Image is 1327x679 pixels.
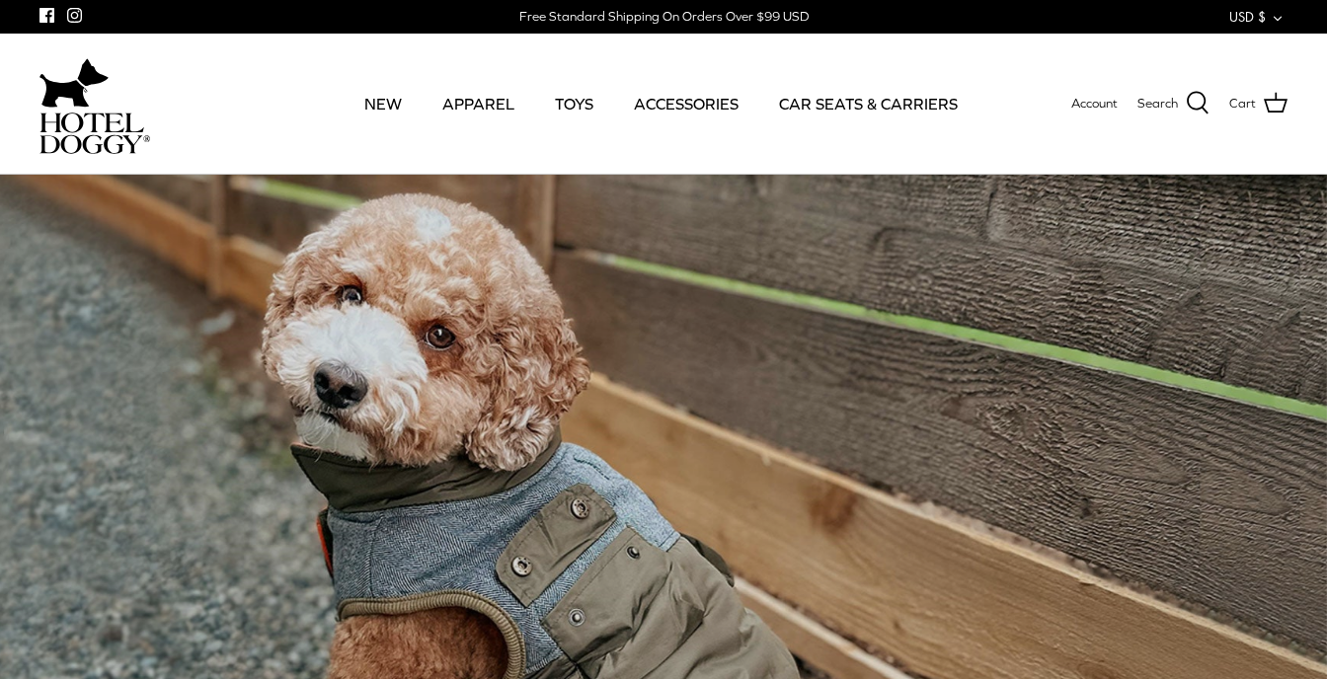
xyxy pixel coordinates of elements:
[761,70,976,137] a: CAR SEATS & CARRIERS
[1071,96,1118,111] span: Account
[39,8,54,23] a: Facebook
[347,70,420,137] a: NEW
[519,2,809,32] a: Free Standard Shipping On Orders Over $99 USD
[1229,94,1256,114] span: Cart
[39,113,150,154] img: hoteldoggycom
[39,53,109,113] img: dog-icon.svg
[1137,94,1178,114] span: Search
[425,70,532,137] a: APPAREL
[1137,91,1210,116] a: Search
[1071,94,1118,114] a: Account
[293,70,1028,137] div: Primary navigation
[519,8,809,26] div: Free Standard Shipping On Orders Over $99 USD
[616,70,756,137] a: ACCESSORIES
[1229,91,1288,116] a: Cart
[39,53,150,154] a: hoteldoggycom
[537,70,611,137] a: TOYS
[67,8,82,23] a: Instagram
